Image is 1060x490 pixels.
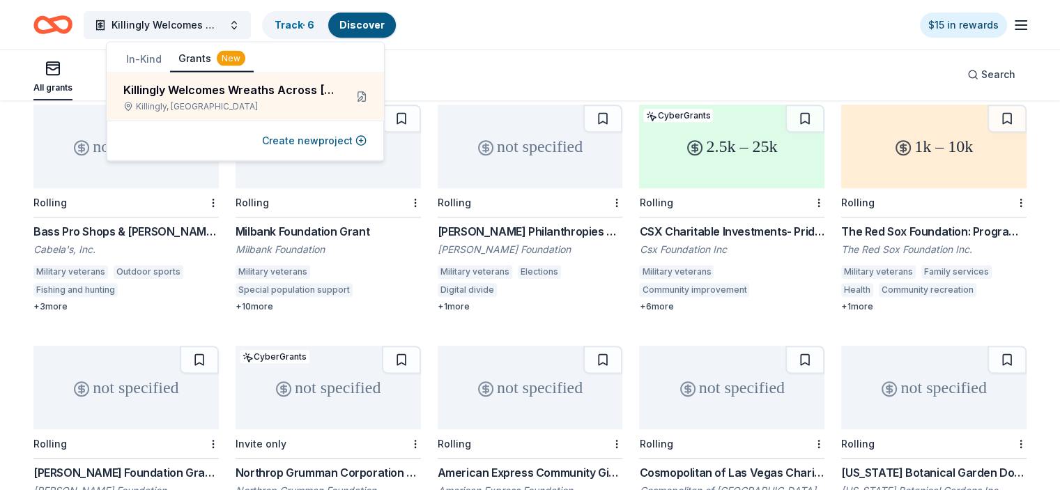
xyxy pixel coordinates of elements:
button: Killingly Welcomes Wreaths Across [GEOGRAPHIC_DATA] [84,11,251,39]
div: Military veterans [639,265,714,279]
div: [US_STATE] Botanical Garden Donation Requests [841,464,1027,481]
span: Search [981,66,1015,83]
div: Csx Foundation Inc [639,243,824,257]
button: Grants [170,46,254,72]
div: Killingly, [GEOGRAPHIC_DATA] [123,101,334,112]
div: Digital divide [438,283,497,297]
div: Rolling [841,438,875,450]
div: not specified [33,105,219,188]
div: + 1 more [841,301,1027,312]
div: + 3 more [33,301,219,312]
a: 2.5k – 25kCyberGrantsRollingCSX Charitable Investments- Pride in Service GrantsCsx Foundation Inc... [639,105,824,312]
div: Special population support [236,283,353,297]
div: + 1 more [438,301,623,312]
div: American Express Community Giving [438,464,623,481]
div: [PERSON_NAME] Philanthropies Grants [438,223,623,240]
div: Invite only [236,438,286,450]
div: Military veterans [841,265,916,279]
div: Rolling [236,197,269,208]
div: Elections [518,265,561,279]
div: not specified [236,346,421,429]
span: Killingly Welcomes Wreaths Across [GEOGRAPHIC_DATA] [112,17,223,33]
div: CyberGrants [240,350,309,363]
div: not specified [841,346,1027,429]
div: Milbank Foundation [236,243,421,257]
div: Military veterans [438,265,512,279]
div: Cabela's, Inc. [33,243,219,257]
div: [PERSON_NAME] Foundation Grants [33,464,219,481]
div: Rolling [841,197,875,208]
div: Fishing and hunting [33,283,118,297]
div: Military veterans [236,265,310,279]
div: Killingly Welcomes Wreaths Across [GEOGRAPHIC_DATA] [123,82,334,98]
div: Health [841,283,873,297]
div: Rolling [639,438,673,450]
a: not specifiedRollingBass Pro Shops & [PERSON_NAME]'s FundingCabela's, Inc.Military veteransOutdoo... [33,105,219,312]
div: The Red Sox Foundation Inc. [841,243,1027,257]
div: [PERSON_NAME] Foundation [438,243,623,257]
div: Rolling [33,438,67,450]
a: not specifiedRollingMilbank Foundation GrantMilbank FoundationMilitary veteransSpecial population... [236,105,421,312]
div: + 6 more [639,301,824,312]
a: Home [33,8,72,41]
div: not specified [33,346,219,429]
div: Military veterans [33,265,108,279]
div: Milbank Foundation Grant [236,223,421,240]
button: All grants [33,54,72,100]
div: All grants [33,82,72,93]
a: Discover [339,19,385,31]
button: Track· 6Discover [262,11,397,39]
a: $15 in rewards [920,13,1007,38]
div: 1k – 10k [841,105,1027,188]
button: In-Kind [118,47,170,72]
a: not specifiedRolling[PERSON_NAME] Philanthropies Grants[PERSON_NAME] FoundationMilitary veteransE... [438,105,623,312]
div: CSX Charitable Investments- Pride in Service Grants [639,223,824,240]
div: not specified [438,105,623,188]
div: Rolling [639,197,673,208]
div: not specified [639,346,824,429]
div: + 10 more [236,301,421,312]
div: Family services [921,265,992,279]
div: Rolling [438,438,471,450]
div: New [217,51,245,66]
div: The Red Sox Foundation: Program Requests [841,223,1027,240]
div: not specified [438,346,623,429]
div: Rolling [33,197,67,208]
button: Search [956,61,1027,89]
a: 1k – 10kRollingThe Red Sox Foundation: Program RequestsThe Red Sox Foundation Inc.Military vetera... [841,105,1027,312]
div: Bass Pro Shops & [PERSON_NAME]'s Funding [33,223,219,240]
button: Create newproject [262,132,367,149]
div: Northrop Grumman Corporation Corporate Contributions [236,464,421,481]
div: Rolling [438,197,471,208]
div: 2.5k – 25k [639,105,824,188]
div: Community improvement [639,283,749,297]
div: Community recreation [879,283,976,297]
div: Water conservation [123,283,210,297]
a: Track· 6 [275,19,314,31]
div: CyberGrants [643,109,713,122]
div: Outdoor sports [114,265,183,279]
div: Cosmopolitan of Las Vegas Charitable Donations [639,464,824,481]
